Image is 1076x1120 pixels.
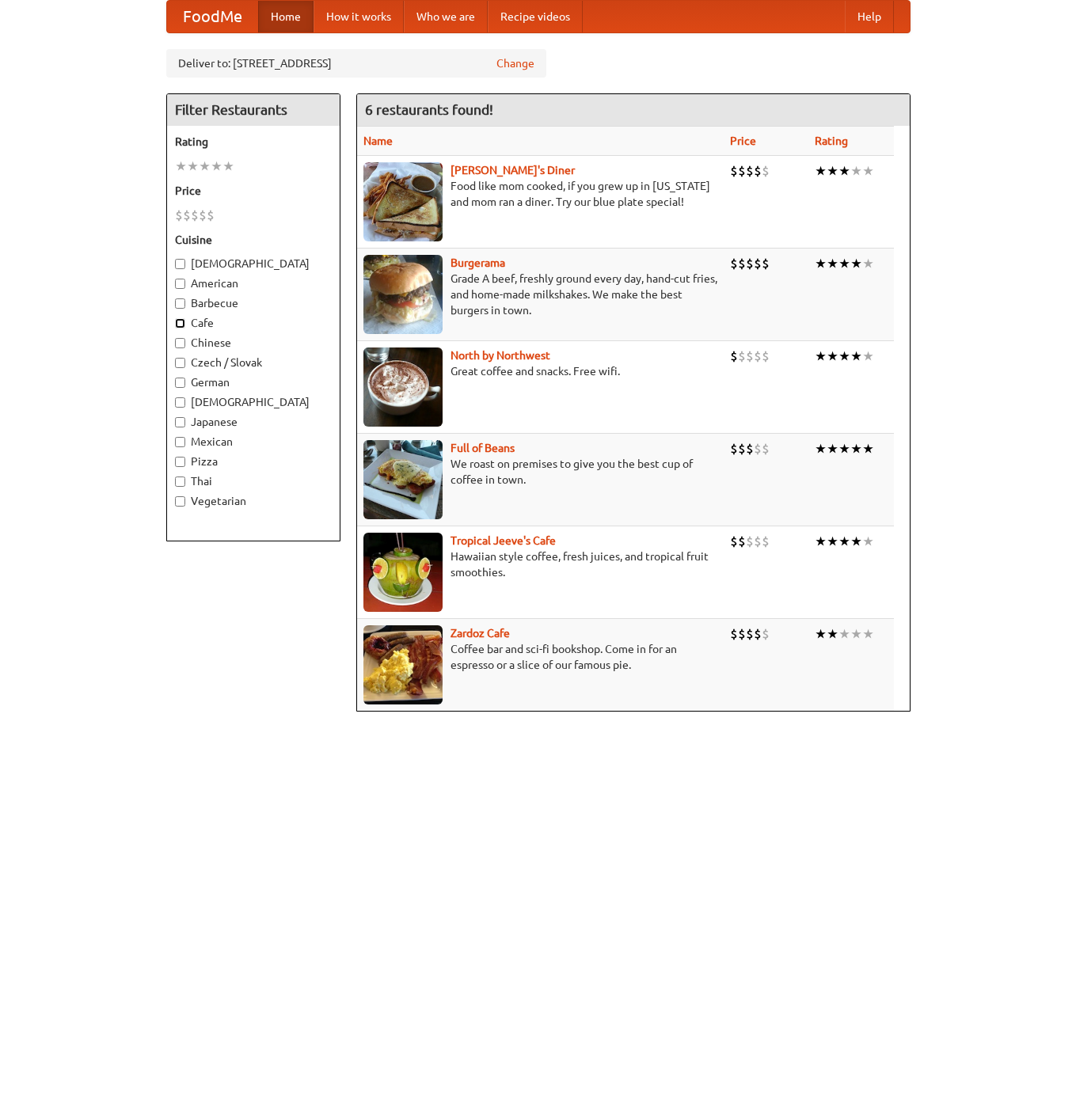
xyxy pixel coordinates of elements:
[488,1,583,32] a: Recipe videos
[175,134,332,150] h5: Rating
[815,347,827,365] li: ★
[862,533,874,550] li: ★
[730,440,738,457] li: $
[815,533,827,550] li: ★
[827,255,838,272] li: ★
[363,178,717,210] p: Food like mom cooked, if you grew up in [US_STATE] and mom ran a diner. Try our blue plate special!
[838,162,850,180] li: ★
[199,158,211,175] li: ★
[730,533,738,550] li: $
[754,255,762,272] li: $
[199,207,207,224] li: $
[175,232,332,248] h5: Cuisine
[746,533,754,550] li: $
[862,440,874,457] li: ★
[838,440,850,457] li: ★
[175,417,185,427] input: Japanese
[746,255,754,272] li: $
[738,255,746,272] li: $
[451,164,575,177] a: [PERSON_NAME]'s Diner
[175,476,185,487] input: Thai
[363,271,717,318] p: Grade A beef, freshly ground every day, hand-cut fries, and home-made milkshakes. We make the bes...
[175,298,185,309] input: Barbecue
[175,183,332,199] h5: Price
[827,533,838,550] li: ★
[175,275,332,291] label: American
[496,55,534,71] a: Change
[175,374,332,390] label: German
[738,533,746,550] li: $
[730,625,738,643] li: $
[175,454,332,469] label: Pizza
[754,533,762,550] li: $
[175,437,185,447] input: Mexican
[187,158,199,175] li: ★
[404,1,488,32] a: Who we are
[815,625,827,643] li: ★
[827,347,838,365] li: ★
[175,256,332,271] label: [DEMOGRAPHIC_DATA]
[862,347,874,365] li: ★
[175,318,185,328] input: Cafe
[838,625,850,643] li: ★
[222,158,234,175] li: ★
[175,496,185,507] input: Vegetarian
[730,255,738,272] li: $
[838,533,850,550] li: ★
[175,315,332,331] label: Cafe
[746,625,754,643] li: $
[167,94,340,126] h4: Filter Restaurants
[175,338,185,348] input: Chinese
[850,255,862,272] li: ★
[730,135,756,147] a: Price
[850,533,862,550] li: ★
[363,135,393,147] a: Name
[451,534,556,547] a: Tropical Jeeve's Cafe
[730,347,738,365] li: $
[175,295,332,311] label: Barbecue
[166,49,546,78] div: Deliver to: [STREET_ADDRESS]
[815,440,827,457] li: ★
[175,259,185,269] input: [DEMOGRAPHIC_DATA]
[730,162,738,180] li: $
[746,162,754,180] li: $
[363,162,443,241] img: sallys.jpg
[754,162,762,180] li: $
[738,440,746,457] li: $
[862,625,874,643] li: ★
[838,347,850,365] li: ★
[862,162,874,180] li: ★
[815,255,827,272] li: ★
[451,442,515,454] a: Full of Beans
[746,347,754,365] li: $
[175,397,185,408] input: [DEMOGRAPHIC_DATA]
[363,533,443,612] img: jeeves.jpg
[815,135,848,147] a: Rating
[845,1,894,32] a: Help
[762,347,770,365] li: $
[762,255,770,272] li: $
[175,434,332,450] label: Mexican
[738,347,746,365] li: $
[363,549,717,580] p: Hawaiian style coffee, fresh juices, and tropical fruit smoothies.
[175,493,332,509] label: Vegetarian
[363,255,443,334] img: burgerama.jpg
[850,162,862,180] li: ★
[363,363,717,379] p: Great coffee and snacks. Free wifi.
[175,378,185,388] input: German
[258,1,314,32] a: Home
[451,349,550,362] a: North by Northwest
[365,102,493,117] ng-pluralize: 6 restaurants found!
[363,625,443,704] img: zardoz.jpg
[850,347,862,365] li: ★
[211,158,222,175] li: ★
[175,335,332,351] label: Chinese
[754,625,762,643] li: $
[754,347,762,365] li: $
[762,625,770,643] li: $
[838,255,850,272] li: ★
[363,641,717,673] p: Coffee bar and sci-fi bookshop. Come in for an espresso or a slice of our famous pie.
[738,625,746,643] li: $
